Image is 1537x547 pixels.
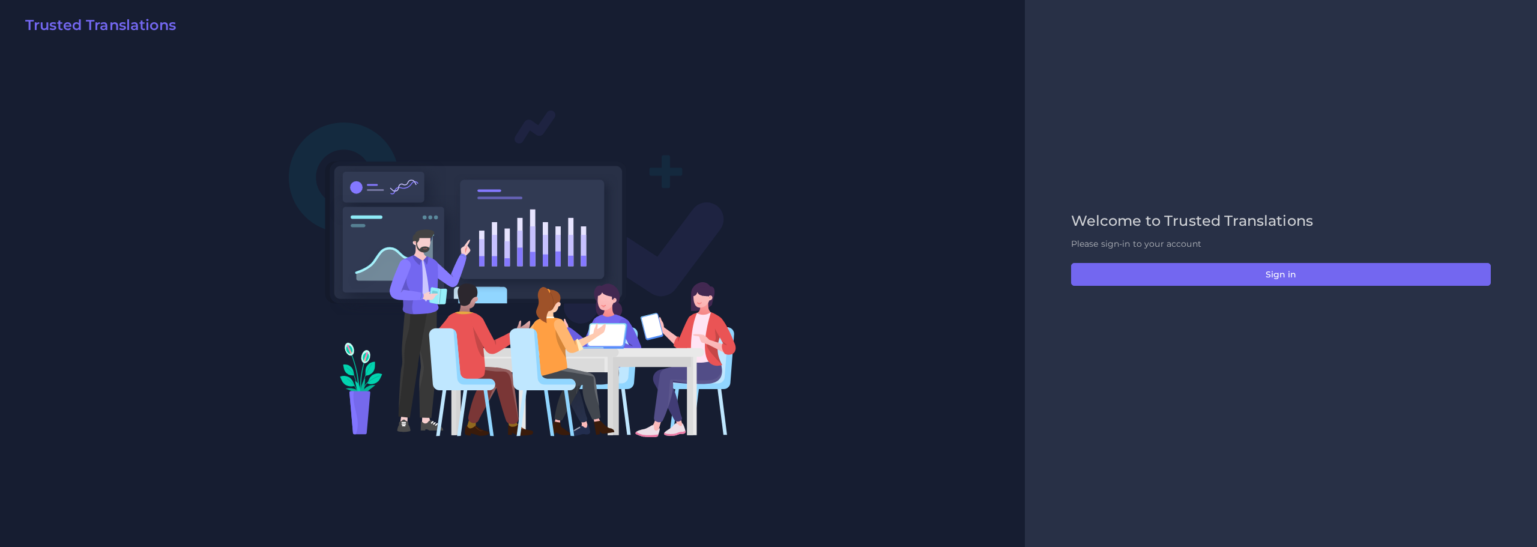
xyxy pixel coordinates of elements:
img: Login V2 [288,109,737,438]
h2: Trusted Translations [25,17,176,34]
a: Trusted Translations [17,17,176,38]
p: Please sign-in to your account [1071,238,1491,250]
button: Sign in [1071,263,1491,286]
h2: Welcome to Trusted Translations [1071,213,1491,230]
